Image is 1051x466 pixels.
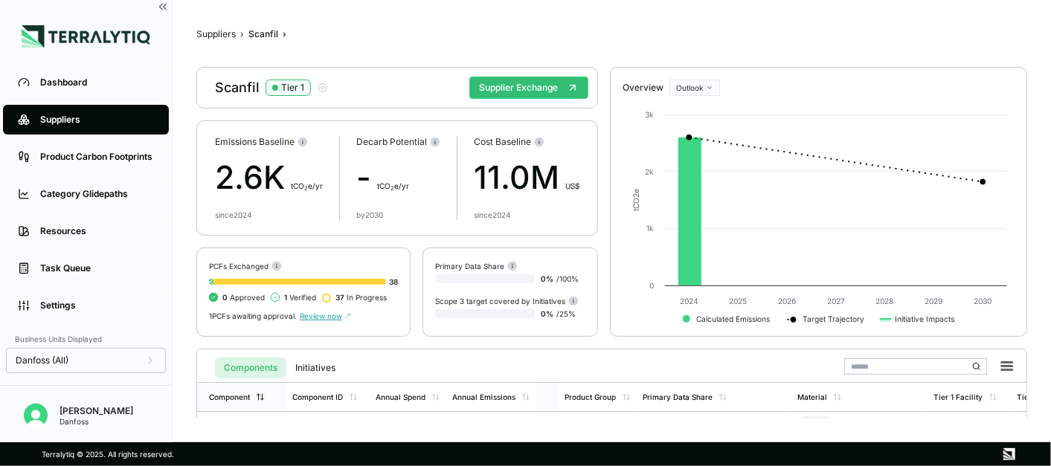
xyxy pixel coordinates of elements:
div: - [356,154,440,201]
div: Component [209,392,250,401]
span: Review now [300,311,351,320]
text: tCO e [631,189,640,211]
text: 0 [649,281,654,290]
div: Material [797,392,827,401]
text: 2026 [778,297,796,305]
span: 0 % [541,274,553,283]
div: [PERSON_NAME] [60,405,133,417]
span: › [240,28,244,40]
div: Cost Baseline [474,136,579,148]
div: Annual Emissions [452,392,515,401]
div: Suppliers [40,114,154,126]
text: 2024 [680,297,698,305]
div: Tier 1 [281,82,304,94]
text: Calculated Emissions [696,314,770,323]
text: Initiative Impacts [896,314,955,324]
div: Primary Data Share [435,260,518,271]
text: 2025 [730,297,748,305]
span: / 25 % [556,309,576,318]
div: Danfoss [60,417,133,426]
div: since 2024 [474,210,510,219]
div: Scanfil [248,28,278,40]
button: Components [215,357,286,378]
div: Dashboard [40,77,154,88]
button: Suppliers [196,28,236,40]
span: / 100 % [556,274,579,283]
sub: 2 [390,185,394,192]
text: 2029 [925,297,942,305]
div: 11.0M [474,154,579,201]
text: Target Trajectory [803,314,865,324]
div: PCFs Exchanged [209,260,398,271]
div: since 2024 [215,210,251,219]
button: Initiatives [286,357,344,378]
span: Approved [222,293,265,302]
div: Overview [623,82,663,94]
div: Scope 3 target covered by Initiatives [435,295,579,306]
div: by 2030 [356,210,383,219]
tspan: 2 [631,193,640,198]
span: t CO e/yr [377,181,409,190]
span: 1 [284,293,287,302]
div: Scanfil [215,79,329,97]
img: Emily Calam [24,404,48,427]
div: Product Carbon Footprints [40,151,154,163]
span: 37 [335,293,344,302]
text: 2027 [827,297,845,305]
div: Business Units Displayed [6,330,166,348]
span: Danfoss (All) [16,355,68,366]
button: Supplier Exchange [469,77,588,99]
span: › [283,28,286,40]
div: Annual Spend [376,392,425,401]
span: US$ [565,181,579,190]
text: 1k [646,224,654,233]
span: Verified [284,293,316,302]
div: Component ID [292,392,343,401]
div: Emissions Baseline [215,136,323,148]
span: In Progress [335,293,387,302]
img: Logo [22,25,150,48]
button: Open user button [18,398,54,433]
span: 1 PCFs awaiting approval. [209,311,297,320]
div: 2.6K [215,154,323,201]
text: 2028 [876,297,894,305]
span: t CO e/yr [291,181,323,190]
span: 0 [222,293,228,302]
button: Outlook [669,80,720,96]
div: Product Group [565,392,616,401]
text: 2k [645,167,654,176]
div: Pcba [797,416,833,431]
div: Settings [40,300,154,311]
sub: 2 [304,185,308,192]
div: Task Queue [40,262,154,274]
div: Category Glidepaths [40,188,154,200]
span: 0 % [541,309,553,318]
div: Tier 1 Facility [933,392,983,401]
div: Decarb Potential [356,136,440,148]
span: 38 [389,277,398,286]
text: 3k [645,110,654,119]
div: Resources [40,225,154,237]
text: 2030 [974,297,991,305]
div: Primary Data Share [643,392,713,401]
